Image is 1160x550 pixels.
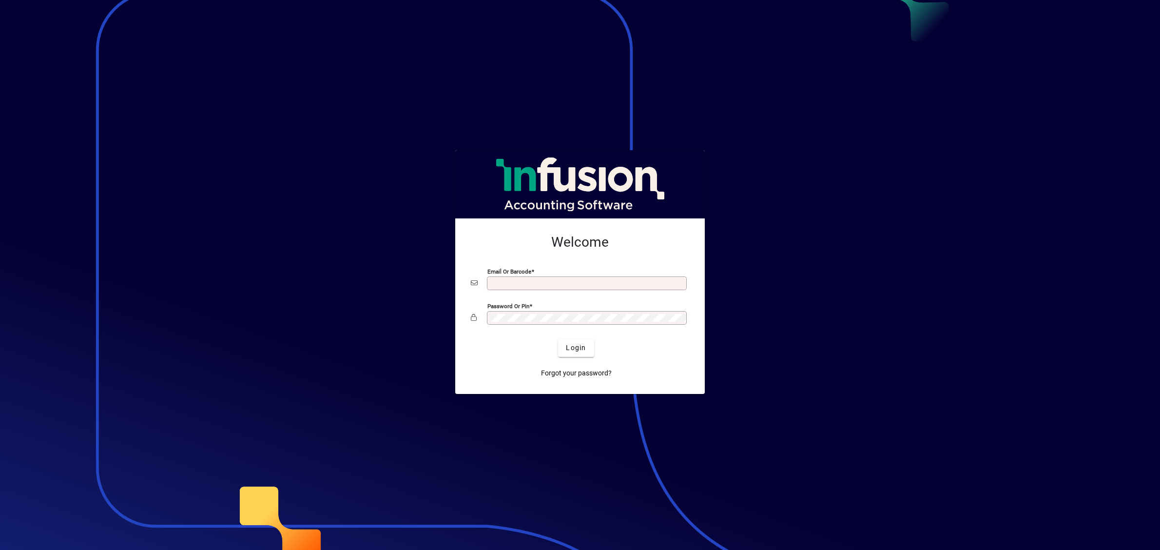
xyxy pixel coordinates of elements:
button: Login [558,339,594,357]
span: Forgot your password? [541,368,612,378]
mat-label: Password or Pin [487,302,529,309]
span: Login [566,343,586,353]
h2: Welcome [471,234,689,251]
mat-label: Email or Barcode [487,268,531,275]
a: Forgot your password? [537,365,616,382]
